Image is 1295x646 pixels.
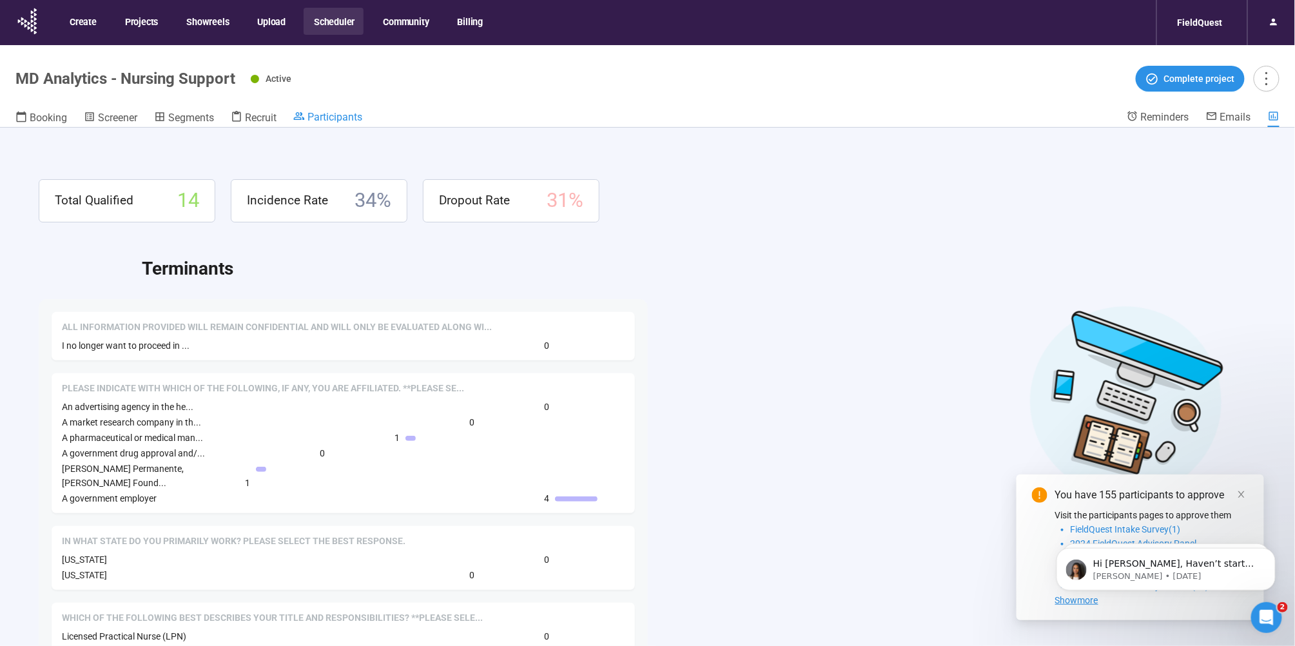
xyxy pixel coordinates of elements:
span: 14 [177,185,199,217]
span: 34 % [355,185,391,217]
div: You have 155 participants to approve [1055,487,1249,503]
span: Which of the following best describes your title and responsibilities? **Please select one** [62,612,483,625]
span: Screener [98,112,137,124]
span: All information provided will remain confidential and will only be evaluated along with the opini... [62,321,492,334]
span: I no longer want to proceed in ... [62,340,190,351]
span: A government drug approval and/... [62,448,205,458]
span: 0 [545,629,550,643]
span: Dropout Rate [439,191,510,210]
span: 31 % [547,185,583,217]
span: close [1237,490,1246,499]
span: Reminders [1141,111,1189,123]
span: Emails [1220,111,1251,123]
span: 1 [395,431,400,445]
span: Booking [30,112,67,124]
button: Scheduler [304,8,364,35]
button: Complete project [1136,66,1245,92]
iframe: Intercom live chat [1251,602,1282,633]
span: 0 [320,446,326,460]
a: Participants [293,110,362,126]
a: Recruit [231,110,277,127]
span: In what state do you primarily work? Please select the best response. [62,535,405,548]
p: Visit the participants pages to approve them [1055,508,1249,522]
span: [US_STATE] [62,570,107,580]
span: Participants [307,111,362,123]
span: Complete project [1164,72,1235,86]
iframe: Intercom notifications message [1037,521,1295,611]
a: Booking [15,110,67,127]
img: Desktop work notes [1029,304,1224,498]
h2: Terminants [142,255,1256,283]
span: Active [266,73,291,84]
span: 0 [470,568,475,582]
span: 0 [545,400,550,414]
span: 0 [545,553,550,567]
button: Community [373,8,438,35]
span: Please indicate with which of the following, if any, you are affiliated. **Please select all that... [62,382,464,395]
span: 0 [545,338,550,353]
span: [PERSON_NAME] Permanente, [PERSON_NAME] Found... [62,464,184,488]
span: Licensed Practical Nurse (LPN) [62,631,186,641]
button: Projects [115,8,167,35]
button: Billing [447,8,492,35]
span: A market research company in th... [62,417,201,427]
span: A government employer [62,493,157,504]
span: Recruit [245,112,277,124]
span: more [1258,70,1275,87]
span: 4 [545,491,550,505]
button: more [1254,66,1280,92]
a: Emails [1206,110,1251,126]
span: Incidence Rate [247,191,328,210]
a: Reminders [1127,110,1189,126]
h1: MD Analytics - Nursing Support [15,70,235,88]
span: 0 [470,415,475,429]
span: [US_STATE] [62,554,107,565]
span: 1 [246,476,251,490]
span: An advertising agency in the he... [62,402,193,412]
button: Create [59,8,106,35]
button: Upload [247,8,295,35]
div: FieldQuest [1170,10,1231,35]
a: Screener [84,110,137,127]
a: Segments [154,110,214,127]
span: A pharmaceutical or medical man... [62,433,203,443]
span: exclamation-circle [1032,487,1047,503]
span: 2 [1278,602,1288,612]
span: Segments [168,112,214,124]
span: Total Qualified [55,191,133,210]
button: Showreels [176,8,238,35]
